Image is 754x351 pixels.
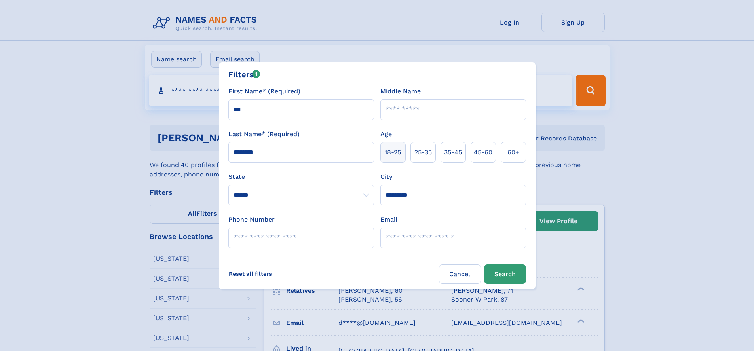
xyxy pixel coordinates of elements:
[228,215,275,224] label: Phone Number
[228,87,300,96] label: First Name* (Required)
[380,87,421,96] label: Middle Name
[380,129,392,139] label: Age
[224,264,277,283] label: Reset all filters
[414,148,432,157] span: 25‑35
[228,68,260,80] div: Filters
[385,148,401,157] span: 18‑25
[228,129,300,139] label: Last Name* (Required)
[439,264,481,284] label: Cancel
[484,264,526,284] button: Search
[380,215,397,224] label: Email
[228,172,374,182] label: State
[380,172,392,182] label: City
[444,148,462,157] span: 35‑45
[474,148,492,157] span: 45‑60
[507,148,519,157] span: 60+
